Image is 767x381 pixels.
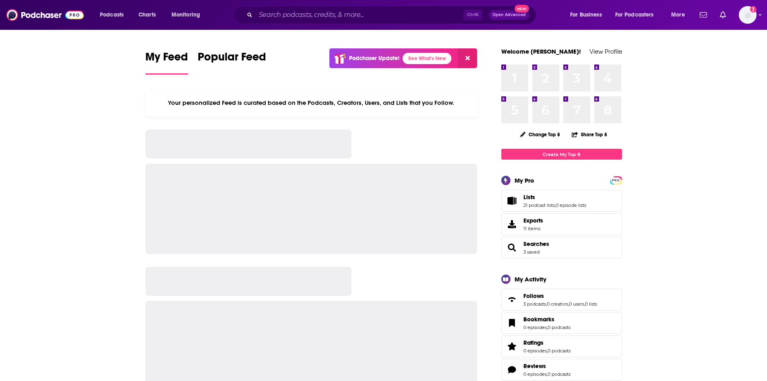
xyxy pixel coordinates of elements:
[523,194,535,201] span: Lists
[523,240,549,248] a: Searches
[523,217,543,224] span: Exports
[739,6,757,24] img: User Profile
[671,9,685,21] span: More
[403,53,451,64] a: See What's New
[501,190,622,212] span: Lists
[611,177,621,183] a: PRO
[489,10,529,20] button: Open AdvancedNew
[515,177,534,184] div: My Pro
[610,8,666,21] button: open menu
[145,50,188,69] span: My Feed
[198,50,266,69] span: Popular Feed
[501,48,581,55] a: Welcome [PERSON_NAME]!
[504,219,520,230] span: Exports
[547,348,548,354] span: ,
[256,8,463,21] input: Search podcasts, credits, & more...
[504,364,520,375] a: Reviews
[515,275,546,283] div: My Activity
[571,127,608,142] button: Share Top 8
[546,301,547,307] span: ,
[523,339,571,346] a: Ratings
[739,6,757,24] span: Logged in as megcassidy
[172,9,200,21] span: Monitoring
[584,301,585,307] span: ,
[570,9,602,21] span: For Business
[556,202,586,208] a: 0 episode lists
[100,9,124,21] span: Podcasts
[145,50,188,75] a: My Feed
[166,8,211,21] button: open menu
[501,289,622,310] span: Follows
[523,348,547,354] a: 0 episodes
[523,194,586,201] a: Lists
[504,242,520,253] a: Searches
[523,316,554,323] span: Bookmarks
[523,316,571,323] a: Bookmarks
[523,325,547,330] a: 0 episodes
[585,301,597,307] a: 0 lists
[501,149,622,160] a: Create My Top 8
[523,339,544,346] span: Ratings
[492,13,526,17] span: Open Advanced
[548,371,571,377] a: 0 podcasts
[504,294,520,305] a: Follows
[463,10,482,20] span: Ctrl K
[523,226,543,231] span: 11 items
[568,301,569,307] span: ,
[94,8,134,21] button: open menu
[523,249,540,255] a: 3 saved
[501,312,622,334] span: Bookmarks
[133,8,161,21] a: Charts
[349,55,399,62] p: Podchaser Update!
[145,89,478,117] div: Your personalized Feed is curated based on the Podcasts, Creators, Users, and Lists that you Follow.
[501,237,622,258] span: Searches
[547,371,548,377] span: ,
[515,5,529,12] span: New
[697,8,710,22] a: Show notifications dropdown
[548,348,571,354] a: 0 podcasts
[523,202,555,208] a: 21 podcast lists
[139,9,156,21] span: Charts
[523,371,547,377] a: 0 episodes
[555,202,556,208] span: ,
[501,359,622,381] span: Reviews
[504,317,520,329] a: Bookmarks
[241,6,544,24] div: Search podcasts, credits, & more...
[589,48,622,55] a: View Profile
[501,213,622,235] a: Exports
[666,8,695,21] button: open menu
[564,8,612,21] button: open menu
[523,301,546,307] a: 3 podcasts
[523,292,544,300] span: Follows
[501,335,622,357] span: Ratings
[750,6,757,12] svg: Add a profile image
[504,341,520,352] a: Ratings
[615,9,654,21] span: For Podcasters
[523,362,546,370] span: Reviews
[515,129,565,139] button: Change Top 8
[523,292,597,300] a: Follows
[198,50,266,75] a: Popular Feed
[547,301,568,307] a: 0 creators
[739,6,757,24] button: Show profile menu
[547,325,548,330] span: ,
[504,195,520,206] a: Lists
[523,362,571,370] a: Reviews
[569,301,584,307] a: 0 users
[6,7,84,23] img: Podchaser - Follow, Share and Rate Podcasts
[717,8,729,22] a: Show notifications dropdown
[548,325,571,330] a: 0 podcasts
